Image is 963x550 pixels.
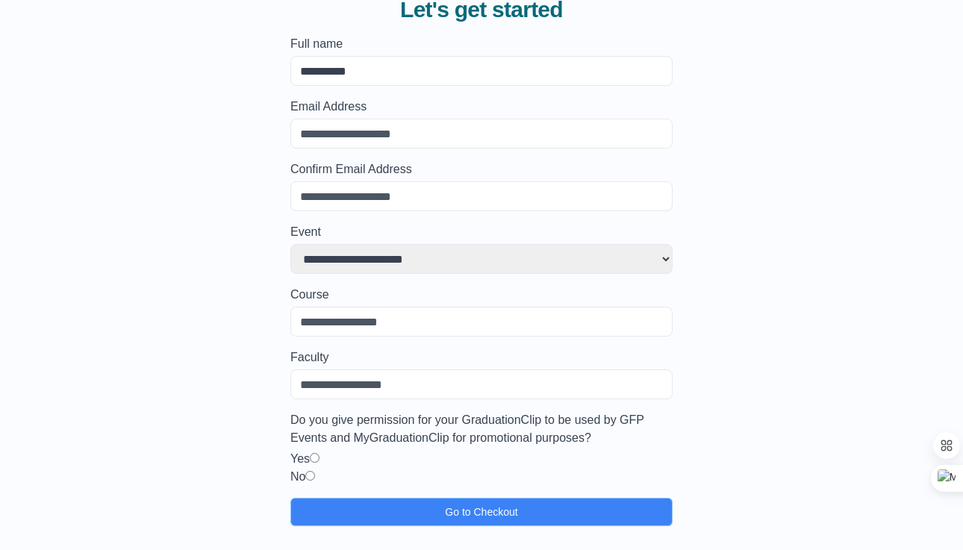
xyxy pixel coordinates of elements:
[290,160,673,178] label: Confirm Email Address
[290,411,673,447] label: Do you give permission for your GraduationClip to be used by GFP Events and MyGraduationClip for ...
[290,98,673,116] label: Email Address
[290,349,673,366] label: Faculty
[290,35,673,53] label: Full name
[290,452,310,465] label: Yes
[290,286,673,304] label: Course
[290,470,305,483] label: No
[290,498,673,526] button: Go to Checkout
[290,223,673,241] label: Event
